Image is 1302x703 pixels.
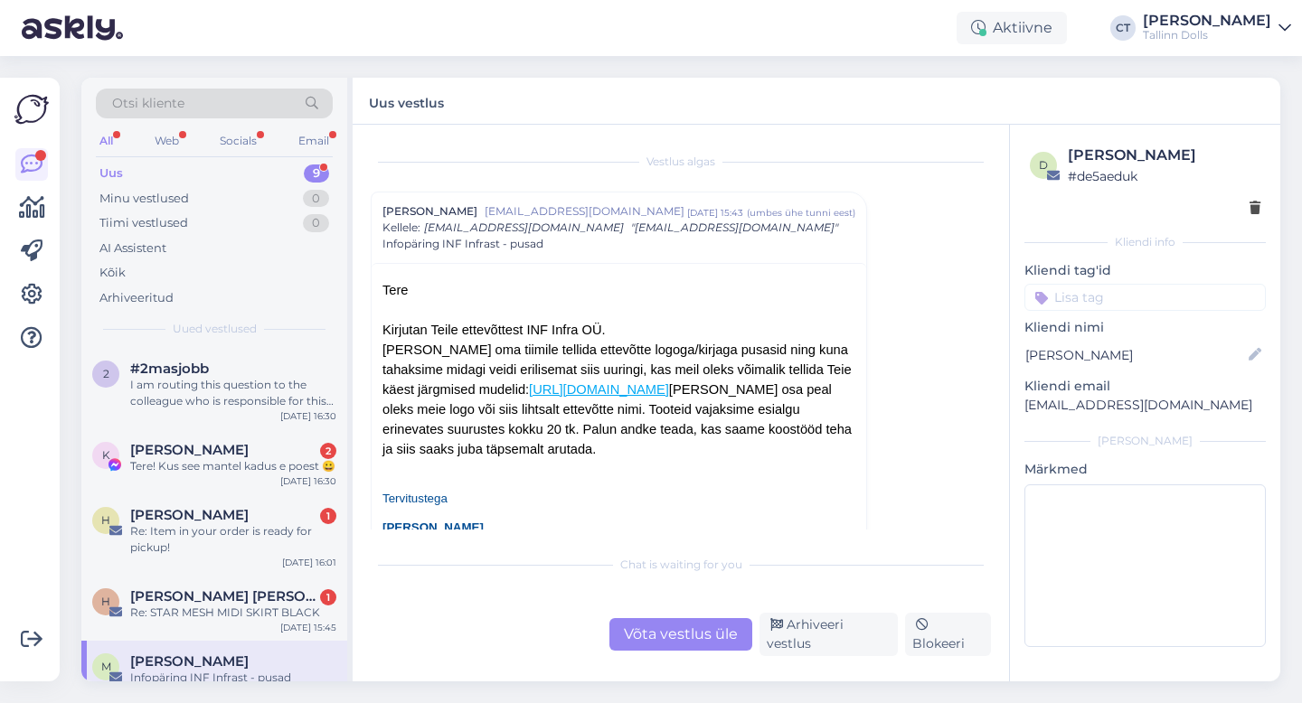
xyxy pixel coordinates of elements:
[304,164,329,183] div: 9
[130,442,249,458] span: Karmen Nõmm
[130,523,336,556] div: Re: Item in your order is ready for pickup!
[485,203,687,220] span: [EMAIL_ADDRESS][DOMAIN_NAME]
[1024,234,1266,250] div: Kliendi info
[280,409,336,423] div: [DATE] 16:30
[130,377,336,409] div: I am routing this question to the colleague who is responsible for this topic. The reply might ta...
[1024,318,1266,337] p: Kliendi nimi
[529,382,669,397] a: [URL][DOMAIN_NAME]
[382,492,448,505] span: Tervitustega
[1143,14,1291,42] a: [PERSON_NAME]Tallinn Dolls
[382,236,543,252] span: Infopäring INF Infrast - pusad
[280,474,336,488] div: [DATE] 16:30
[1039,158,1048,172] span: d
[1024,377,1266,396] p: Kliendi email
[303,214,329,232] div: 0
[96,129,117,153] div: All
[382,320,855,340] div: Kirjutan Teile ettevõttest INF Infra OÜ.
[1024,284,1266,311] input: Lisa tag
[130,507,249,523] span: Helen P
[130,588,318,605] span: Hedi Len
[1024,261,1266,280] p: Kliendi tag'id
[369,89,444,113] label: Uus vestlus
[99,214,188,232] div: Tiimi vestlused
[173,321,257,337] span: Uued vestlused
[303,190,329,208] div: 0
[1024,433,1266,449] div: [PERSON_NAME]
[101,660,111,673] span: M
[905,613,991,656] div: Blokeeri
[112,94,184,113] span: Otsi kliente
[99,164,123,183] div: Uus
[382,520,484,534] b: [PERSON_NAME]
[320,589,336,605] div: 1
[747,206,855,220] div: ( umbes ühe tunni eest )
[295,129,333,153] div: Email
[99,264,126,282] div: Kõik
[759,613,898,656] div: Arhiveeri vestlus
[280,621,336,634] div: [DATE] 15:45
[130,653,249,670] span: Maris Voltein
[382,520,491,606] span: Hankespetsialist — INF Infra OÜ [PHONE_NUMBER]
[687,206,743,220] div: [DATE] 15:43
[382,220,420,234] span: Kellele :
[320,443,336,459] div: 2
[1068,145,1260,166] div: [PERSON_NAME]
[1024,460,1266,479] p: Märkmed
[1143,28,1271,42] div: Tallinn Dolls
[99,239,166,258] div: AI Assistent
[371,557,991,573] div: Chat is waiting for you
[101,595,110,608] span: H
[99,190,189,208] div: Minu vestlused
[609,618,752,651] div: Võta vestlus üle
[957,12,1067,44] div: Aktiivne
[371,154,991,170] div: Vestlus algas
[130,361,209,377] span: #2masjobb
[1143,14,1271,28] div: [PERSON_NAME]
[216,129,260,153] div: Socials
[631,220,838,234] span: "[EMAIL_ADDRESS][DOMAIN_NAME]"
[424,220,624,234] span: [EMAIL_ADDRESS][DOMAIN_NAME]
[151,129,183,153] div: Web
[101,513,110,527] span: H
[14,92,49,127] img: Askly Logo
[130,670,336,686] div: Infopäring INF Infrast - pusad
[1024,396,1266,415] p: [EMAIL_ADDRESS][DOMAIN_NAME]
[102,448,110,462] span: K
[282,556,336,569] div: [DATE] 16:01
[1110,15,1136,41] div: CT
[382,280,855,300] div: Tere
[99,289,174,307] div: Arhiveeritud
[1025,345,1245,365] input: Lisa nimi
[103,367,109,380] span: 2
[130,605,336,621] div: Re: STAR MESH MIDI SKIRT BLACK
[382,203,477,220] span: [PERSON_NAME]
[1068,166,1260,186] div: # de5aeduk
[382,340,855,459] div: [PERSON_NAME] oma tiimile tellida ettevõtte logoga/kirjaga pusasid ning kuna tahaksime midagi vei...
[130,458,336,474] div: Tere! Kus see mantel kadus e poest 😀
[320,508,336,524] div: 1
